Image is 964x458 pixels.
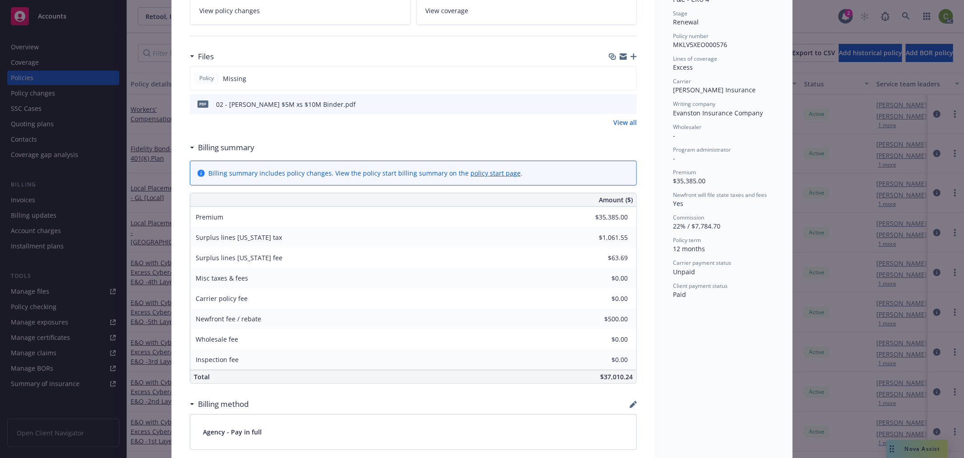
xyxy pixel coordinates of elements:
[190,51,214,62] div: Files
[673,131,675,140] span: -
[673,236,701,244] span: Policy term
[198,51,214,62] h3: Files
[208,168,522,178] div: Billing summary includes policy changes. View the policy start billing summary on the .
[673,244,705,253] span: 12 months
[194,372,210,381] span: Total
[600,372,633,381] span: $37,010.24
[599,195,633,205] span: Amount ($)
[574,292,633,305] input: 0.00
[673,62,774,72] div: Excess
[196,233,282,242] span: Surplus lines [US_STATE] tax
[574,210,633,224] input: 0.00
[574,333,633,346] input: 0.00
[673,100,715,108] span: Writing company
[190,142,254,153] div: Billing summary
[673,191,767,199] span: Newfront will file state taxes and fees
[673,146,731,153] span: Program administrator
[673,290,686,299] span: Paid
[574,272,633,285] input: 0.00
[574,251,633,265] input: 0.00
[426,6,469,15] span: View coverage
[673,10,687,17] span: Stage
[574,231,633,244] input: 0.00
[673,109,763,117] span: Evanston Insurance Company
[198,74,216,82] span: Policy
[196,355,239,364] span: Inspection fee
[673,199,683,208] span: Yes
[198,398,249,410] h3: Billing method
[673,86,756,94] span: [PERSON_NAME] Insurance
[673,154,675,162] span: -
[198,100,208,107] span: pdf
[673,40,727,49] span: MKLV5XEO000576
[673,177,705,185] span: $35,385.00
[196,315,261,323] span: Newfront fee / rebate
[196,335,238,343] span: Wholesale fee
[613,118,637,127] a: View all
[470,169,521,177] a: policy start page
[673,168,696,176] span: Premium
[673,77,691,85] span: Carrier
[196,213,223,221] span: Premium
[673,267,695,276] span: Unpaid
[673,259,731,267] span: Carrier payment status
[190,415,636,449] div: Agency - Pay in full
[611,100,618,109] button: download file
[625,100,633,109] button: preview file
[673,18,699,26] span: Renewal
[673,55,717,62] span: Lines of coverage
[223,74,246,83] span: Missing
[673,32,709,40] span: Policy number
[574,312,633,326] input: 0.00
[673,222,720,230] span: 22% / $7,784.70
[196,274,248,282] span: Misc taxes & fees
[196,294,248,303] span: Carrier policy fee
[673,123,701,131] span: Wholesaler
[673,282,728,290] span: Client payment status
[216,100,356,109] div: 02 - [PERSON_NAME] $5M xs $10M Binder.pdf
[190,398,249,410] div: Billing method
[198,142,254,153] h3: Billing summary
[673,214,704,221] span: Commission
[574,353,633,367] input: 0.00
[196,253,282,262] span: Surplus lines [US_STATE] fee
[199,6,260,15] span: View policy changes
